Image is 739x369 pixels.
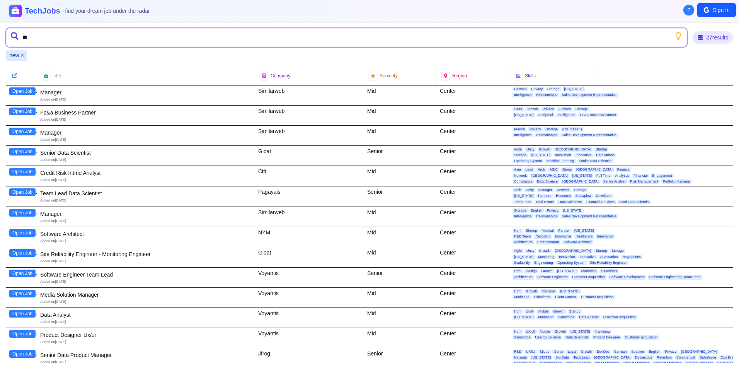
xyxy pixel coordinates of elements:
[364,106,437,125] div: Mid
[652,361,683,366] span: Account Manager
[563,87,585,91] span: [US_STATE]
[575,167,614,172] span: [GEOGRAPHIC_DATA]
[541,107,556,111] span: Privacy
[647,350,662,354] span: English
[538,330,552,334] span: Mobile
[524,330,537,334] span: UX/UI
[513,179,534,184] span: Compliance
[9,108,36,115] button: Open Job
[675,355,696,360] span: Commercial
[524,229,539,233] span: Startup
[40,299,252,304] div: Added on [DATE]
[40,259,252,264] div: Added on [DATE]
[528,127,543,132] span: Privacy
[364,85,437,105] div: Mid
[513,361,537,366] span: Generative AI
[533,295,552,299] span: Salesforce
[585,200,616,204] span: Financial Services
[40,190,252,197] div: Team Lead Data Scientist
[557,255,577,259] span: Innovation
[437,126,509,145] div: Center
[593,330,611,334] span: Marketing
[592,335,622,340] span: Product Designer
[684,361,714,366] span: Support Engineer
[683,5,694,15] button: About Techjobs
[452,73,467,79] span: Region
[40,149,252,157] div: Senior Data Scientist
[535,200,556,204] span: Real Estate
[40,157,252,162] div: Added on [DATE]
[536,194,553,198] span: Partners
[553,295,578,299] span: Client Partner
[545,208,560,213] span: Privacy
[553,249,593,253] span: [GEOGRAPHIC_DATA]
[513,249,523,253] span: Agile
[561,127,583,132] span: [US_STATE]
[513,315,535,319] span: [US_STATE]
[621,255,642,259] span: Regulations
[538,249,552,253] span: Growth
[9,87,36,95] button: Open Job
[255,328,364,348] div: Voyantis
[9,168,36,176] button: Open Job
[9,188,36,196] button: Open Job
[554,355,570,360] span: Big Data
[538,147,552,152] span: Growth
[40,340,252,345] div: Added on [DATE]
[697,3,736,17] button: Sign In
[364,126,437,145] div: Mid
[524,188,536,192] span: Unity
[618,200,651,204] span: Lead Data Scientist
[437,85,509,105] div: Center
[524,350,537,354] span: UX/UI
[534,335,563,340] span: User Experience
[513,174,528,178] span: Network
[437,146,509,166] div: Center
[513,330,523,334] span: Html
[536,167,547,172] span: Arch
[561,179,600,184] span: [GEOGRAPHIC_DATA]
[608,275,646,279] span: Software Development
[9,270,36,277] button: Open Job
[9,310,36,318] button: Open Job
[40,219,252,224] div: Added on [DATE]
[513,167,523,172] span: Asia
[572,355,591,360] span: Tech Lead
[530,208,544,213] span: English
[560,214,618,219] span: Sales Development Representative
[40,109,252,116] div: Fp&a Business Partner
[553,153,573,157] span: Innovation
[9,51,19,59] span: new
[40,250,252,258] div: Site Reliability Engineer - Monitoring Engineer
[594,361,620,366] span: Office Manager
[559,289,581,294] span: [US_STATE]
[698,355,718,360] span: Salesforce
[578,113,618,117] span: FP&A Business Partner
[62,8,150,14] span: - find your dream job under the radar
[535,133,559,137] span: Relationships
[554,194,572,198] span: Research
[595,174,612,178] span: Full Time
[40,178,252,183] div: Added on [DATE]
[561,167,573,172] span: Genai
[533,261,555,265] span: Engineering
[364,186,437,207] div: Senior
[40,331,252,339] div: Product Designer Ux/ui
[579,295,615,299] span: Customer acquisition
[40,137,252,142] div: Added on [DATE]
[513,269,523,273] span: Html
[536,179,560,184] span: Data Science
[577,315,600,319] span: Data Analyst
[513,234,532,239] span: R&D Team
[513,289,523,294] span: Html
[437,348,509,368] div: Center
[40,279,252,284] div: Added on [DATE]
[613,174,630,178] span: Analytics
[555,188,571,192] span: Network
[364,227,437,247] div: Mid
[632,174,649,178] span: Financial
[574,234,594,239] span: Healthcare
[568,309,582,314] span: Startup
[553,234,572,239] span: Innovative
[594,194,613,198] span: Developer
